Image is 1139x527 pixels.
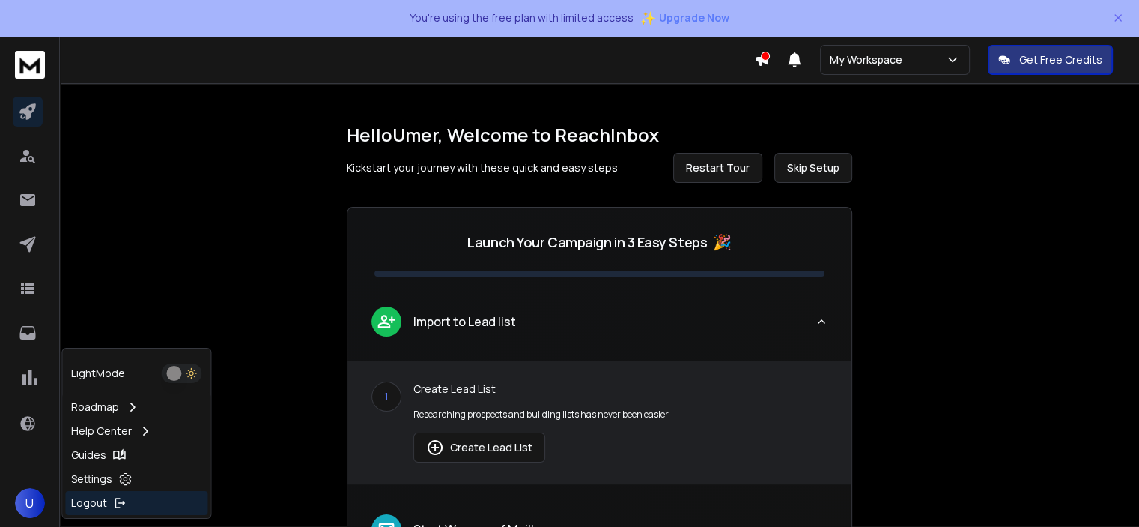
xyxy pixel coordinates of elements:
a: Roadmap [65,395,207,419]
span: ✨ [640,7,656,28]
button: ✨Upgrade Now [640,3,729,33]
a: Help Center [65,419,207,443]
img: lead [426,439,444,457]
p: Settings [71,472,112,487]
img: lead [377,312,396,331]
p: Logout [71,496,107,511]
div: leadImport to Lead list [347,361,851,484]
p: Create Lead List [413,382,827,397]
p: Roadmap [71,400,119,415]
p: Light Mode [71,366,125,381]
button: Restart Tour [673,153,762,183]
p: Kickstart your journey with these quick and easy steps [347,160,618,175]
button: Create Lead List [413,433,545,463]
p: Guides [71,448,106,463]
button: leadImport to Lead list [347,295,851,361]
button: U [15,488,45,518]
span: 🎉 [713,232,732,253]
p: Researching prospects and building lists has never been easier. [413,409,827,421]
button: Get Free Credits [988,45,1113,75]
h1: Hello Umer , Welcome to ReachInbox [347,123,852,147]
p: My Workspace [830,52,908,67]
p: Import to Lead list [413,313,516,331]
a: Settings [65,467,207,491]
p: Get Free Credits [1019,52,1102,67]
a: Guides [65,443,207,467]
p: Help Center [71,424,132,439]
div: 1 [371,382,401,412]
img: logo [15,51,45,79]
span: Upgrade Now [659,10,729,25]
p: Launch Your Campaign in 3 Easy Steps [467,232,707,253]
button: Skip Setup [774,153,852,183]
span: Skip Setup [787,160,839,175]
p: You're using the free plan with limited access [410,10,634,25]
